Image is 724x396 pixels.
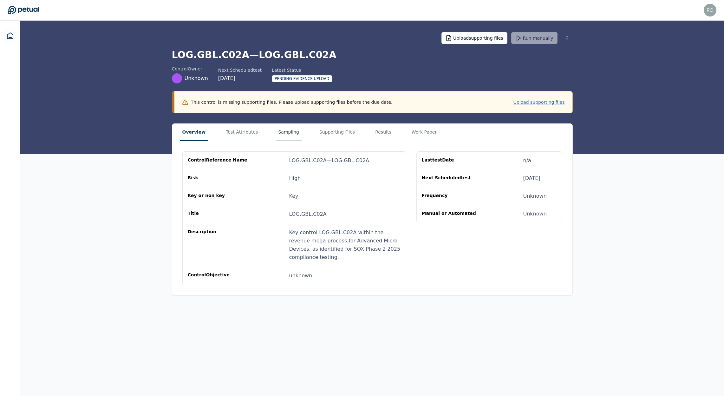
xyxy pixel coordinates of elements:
[191,99,393,105] p: This control is missing supporting files. Please upload supporting files before the due date.
[422,192,483,200] div: Frequency
[704,4,716,16] img: roberto+amd@petual.ai
[276,124,302,141] button: Sampling
[523,175,540,182] div: [DATE]
[185,75,208,82] span: Unknown
[513,99,565,105] button: Upload supporting files
[289,157,369,164] div: LOG.GBL.C02A — LOG.GBL.C02A
[188,210,249,218] div: Title
[317,124,357,141] button: Supporting Files
[409,124,440,141] button: Work Paper
[523,157,531,164] div: n/a
[180,124,208,141] button: Overview
[172,49,573,61] h1: LOG.GBL.C02A — LOG.GBL.C02A
[373,124,394,141] button: Results
[188,228,249,261] div: Description
[218,67,262,73] div: Next Scheduled test
[289,272,401,280] div: unknown
[422,210,483,218] div: Manual or Automated
[188,157,249,164] div: control Reference Name
[272,67,332,73] div: Latest Status
[188,272,249,280] div: control Objective
[8,6,39,15] a: Go to Dashboard
[523,192,547,200] div: Unknown
[441,32,507,44] button: Uploadsupporting files
[188,175,249,182] div: Risk
[218,75,262,82] div: [DATE]
[511,32,558,44] button: Run manually
[223,124,260,141] button: Test Attributes
[289,175,301,182] div: High
[188,192,249,200] div: Key or non key
[422,157,483,164] div: Last test Date
[422,175,483,182] div: Next Scheduled test
[289,211,327,217] span: LOG.GBL.C02A
[172,66,208,72] div: control Owner
[523,210,547,218] div: Unknown
[289,228,401,261] div: Key control LOG.GBL.C02A within the revenue mega process for Advanced Micro Devices, as identifie...
[289,192,298,200] div: Key
[561,32,573,44] button: More Options
[272,75,332,82] div: Pending Evidence Upload
[3,28,18,43] a: Dashboard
